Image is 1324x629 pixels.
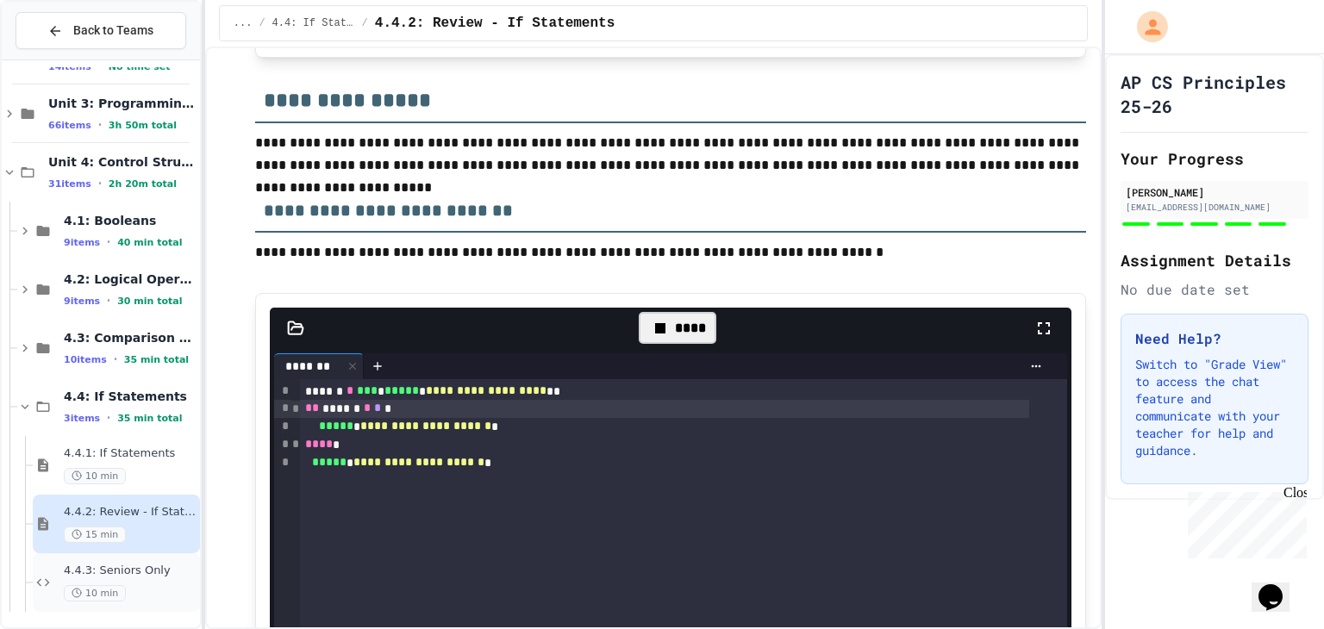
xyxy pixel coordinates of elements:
span: • [98,59,102,73]
span: 4.4: If Statements [64,389,197,404]
span: 2h 20m total [109,178,177,190]
span: 3h 50m total [109,120,177,131]
span: 35 min total [117,413,182,424]
div: Chat with us now!Close [7,7,119,109]
h2: Assignment Details [1121,248,1308,272]
span: 4.4.2: Review - If Statements [375,13,615,34]
span: • [107,411,110,425]
span: 9 items [64,296,100,307]
span: 35 min total [124,354,189,365]
span: 4.4.2: Review - If Statements [64,505,197,520]
span: 3 items [64,413,100,424]
span: • [98,177,102,190]
span: 4.2: Logical Operators [64,271,197,287]
span: 4.4.1: If Statements [64,446,197,461]
span: • [98,118,102,132]
span: 15 min [64,526,126,543]
h1: AP CS Principles 25-26 [1121,70,1308,118]
span: • [107,294,110,308]
span: 4.1: Booleans [64,213,197,228]
span: 10 items [64,354,107,365]
span: 10 min [64,468,126,484]
span: Unit 3: Programming with Python [48,96,197,111]
span: 30 min total [117,296,182,307]
span: 31 items [48,178,91,190]
span: 14 items [48,61,91,72]
span: 66 items [48,120,91,131]
span: / [259,16,265,30]
p: Switch to "Grade View" to access the chat feature and communicate with your teacher for help and ... [1135,356,1294,459]
span: ... [234,16,253,30]
span: • [114,352,117,366]
span: 4.3: Comparison Operators [64,330,197,346]
span: 9 items [64,237,100,248]
span: • [107,235,110,249]
div: My Account [1119,7,1172,47]
div: [EMAIL_ADDRESS][DOMAIN_NAME] [1126,201,1303,214]
span: Unit 4: Control Structures [48,154,197,170]
span: 40 min total [117,237,182,248]
div: [PERSON_NAME] [1126,184,1303,200]
span: Back to Teams [73,22,153,40]
iframe: chat widget [1181,485,1307,558]
h3: Need Help? [1135,328,1294,349]
span: / [362,16,368,30]
iframe: chat widget [1252,560,1307,612]
div: No due date set [1121,279,1308,300]
button: Back to Teams [16,12,186,49]
span: 4.4.3: Seniors Only [64,564,197,578]
span: 4.4: If Statements [272,16,355,30]
h2: Your Progress [1121,146,1308,171]
span: No time set [109,61,171,72]
span: 10 min [64,585,126,601]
